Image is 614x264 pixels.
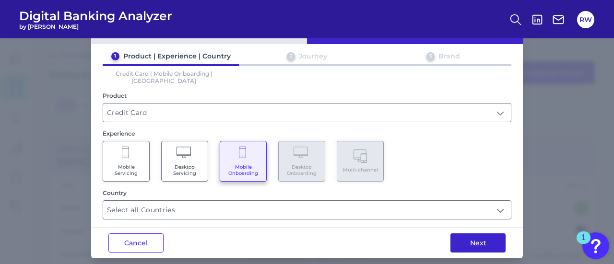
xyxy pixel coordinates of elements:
span: Desktop Onboarding [283,164,320,176]
button: Mobile Servicing [103,141,150,182]
div: Country [103,189,511,196]
div: 2 [287,52,295,60]
span: Multi-channel [343,167,378,173]
button: Mobile Onboarding [220,141,267,182]
div: Brand [438,52,460,60]
span: Mobile Onboarding [225,164,261,176]
button: RW [577,11,594,28]
span: Mobile Servicing [108,164,144,176]
div: 1 [581,238,586,250]
button: Multi-channel [337,141,384,182]
button: Desktop Servicing [161,141,208,182]
div: Product [103,92,511,99]
span: Digital Banking Analyzer [19,9,172,23]
button: Desktop Onboarding [278,141,325,182]
div: 3 [426,52,435,60]
button: Open Resource Center, 1 new notification [582,232,609,259]
button: Cancel [108,233,164,253]
div: Product | Experience | Country [123,52,231,60]
p: Credit Card | Mobile Onboarding | [GEOGRAPHIC_DATA] [103,70,225,84]
div: Journey [299,52,327,60]
span: by [PERSON_NAME] [19,23,172,30]
span: Desktop Servicing [166,164,203,176]
button: Next [450,233,506,253]
div: Experience [103,130,511,137]
div: 1 [111,52,119,60]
